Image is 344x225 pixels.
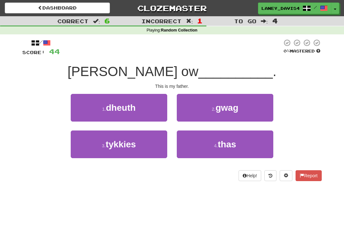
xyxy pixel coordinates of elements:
[177,94,273,122] button: 2.gwag
[141,18,182,24] span: Incorrect
[258,3,331,14] a: Laney_Davis4 /
[22,50,45,55] span: Score:
[186,18,193,24] span: :
[161,28,197,32] strong: Random Collection
[93,18,100,24] span: :
[314,5,317,10] span: /
[22,83,322,89] div: This is my father.
[22,39,60,47] div: /
[216,103,239,113] span: gwag
[119,3,225,14] a: Clozemaster
[49,47,60,55] span: 44
[198,64,273,79] span: __________
[261,18,268,24] span: :
[264,170,276,181] button: Round history (alt+y)
[296,170,322,181] button: Report
[102,107,106,112] small: 1 .
[106,103,136,113] span: dheuth
[239,170,261,181] button: Help!
[5,3,110,13] a: Dashboard
[262,5,300,11] span: Laney_Davis4
[234,18,256,24] span: To go
[273,64,276,79] span: .
[282,48,322,54] div: Mastered
[104,17,110,25] span: 6
[57,18,89,24] span: Correct
[71,130,167,158] button: 3.tykkies
[197,17,203,25] span: 1
[71,94,167,122] button: 1.dheuth
[177,130,273,158] button: 4.thas
[218,139,236,149] span: thas
[214,143,218,148] small: 4 .
[102,143,106,148] small: 3 .
[212,107,216,112] small: 2 .
[272,17,278,25] span: 4
[106,139,136,149] span: tykkies
[68,64,198,79] span: [PERSON_NAME] ow
[283,48,290,53] span: 0 %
